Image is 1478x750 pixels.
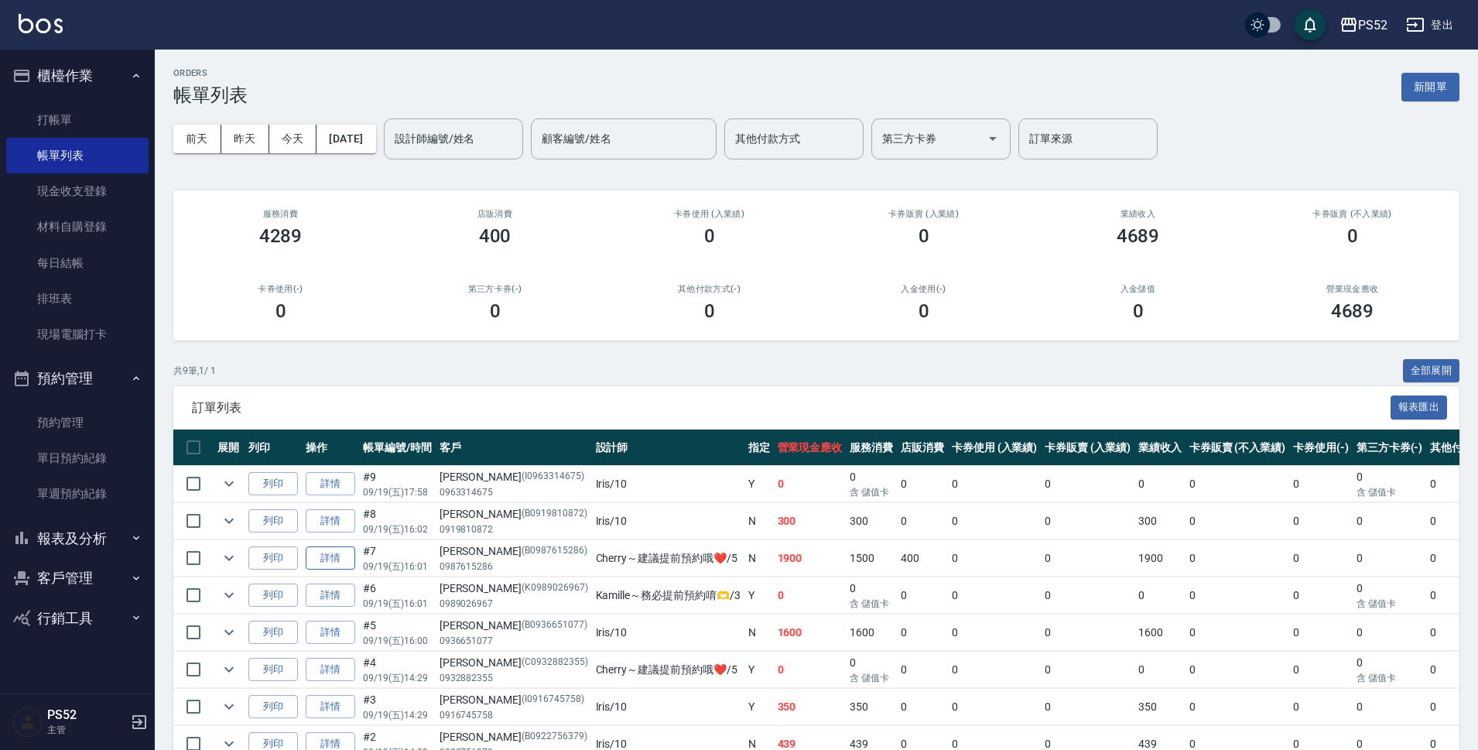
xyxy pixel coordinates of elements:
button: 前天 [173,125,221,153]
a: 詳情 [306,472,355,496]
td: #4 [359,652,436,688]
div: [PERSON_NAME] [440,469,588,485]
p: 09/19 (五) 16:00 [363,634,432,648]
button: 報表及分析 [6,519,149,559]
td: 0 [1041,577,1134,614]
td: 1900 [1134,540,1185,577]
td: 0 [774,652,847,688]
a: 打帳單 [6,102,149,138]
p: 0989026967 [440,597,588,611]
div: [PERSON_NAME] [440,618,588,634]
button: expand row [217,472,241,495]
button: [DATE] [316,125,375,153]
td: N [744,540,774,577]
td: 300 [774,503,847,539]
a: 詳情 [306,695,355,719]
td: Y [744,689,774,725]
p: 含 儲值卡 [850,597,893,611]
h2: 卡券使用 (入業績) [621,209,798,219]
td: 350 [1134,689,1185,725]
td: Kamille～務必提前預約唷🫶 /3 [592,577,744,614]
td: 0 [846,577,897,614]
button: 新開單 [1401,73,1459,101]
div: [PERSON_NAME] [440,580,588,597]
th: 設計師 [592,430,744,466]
button: expand row [217,509,241,533]
a: 現金收支登錄 [6,173,149,209]
p: 0932882355 [440,671,588,685]
td: Cherry～建議提前預約哦❤️ /5 [592,540,744,577]
button: expand row [217,584,241,607]
h3: 0 [704,300,715,322]
button: 列印 [248,658,298,682]
td: N [744,503,774,539]
td: 0 [1134,466,1185,502]
td: 350 [774,689,847,725]
button: Open [980,126,1005,151]
h2: 業績收入 [1049,209,1227,219]
h2: 卡券販賣 (不入業績) [1264,209,1441,219]
td: 0 [948,466,1042,502]
td: 0 [1289,652,1353,688]
td: 300 [846,503,897,539]
h2: 卡券販賣 (入業績) [835,209,1012,219]
button: 全部展開 [1403,359,1460,383]
td: 0 [1041,652,1134,688]
td: 0 [1041,615,1134,651]
td: N [744,615,774,651]
h2: ORDERS [173,68,248,78]
a: 排班表 [6,281,149,317]
h3: 0 [275,300,286,322]
td: 400 [897,540,948,577]
td: 0 [1185,689,1289,725]
td: 0 [1289,503,1353,539]
td: 0 [1134,652,1185,688]
th: 營業現金應收 [774,430,847,466]
td: Cherry～建議提前預約哦❤️ /5 [592,652,744,688]
p: 含 儲值卡 [1357,671,1423,685]
td: 0 [1353,652,1427,688]
a: 詳情 [306,509,355,533]
p: 09/19 (五) 16:02 [363,522,432,536]
a: 帳單列表 [6,138,149,173]
p: 含 儲值卡 [850,671,893,685]
button: 列印 [248,695,298,719]
p: 0963314675 [440,485,588,499]
td: Iris /10 [592,466,744,502]
h3: 0 [919,225,929,247]
button: expand row [217,621,241,644]
td: 1600 [1134,615,1185,651]
td: 0 [1185,615,1289,651]
th: 業績收入 [1134,430,1185,466]
td: 0 [897,466,948,502]
td: 0 [948,540,1042,577]
div: [PERSON_NAME] [440,729,588,745]
td: 0 [846,466,897,502]
button: PS52 [1333,9,1394,41]
td: 0 [948,577,1042,614]
th: 列印 [245,430,302,466]
a: 報表匯出 [1391,399,1448,414]
th: 卡券使用 (入業績) [948,430,1042,466]
button: expand row [217,658,241,681]
p: (I0916745758) [522,692,583,708]
td: 0 [1041,689,1134,725]
h3: 4289 [259,225,303,247]
p: 0936651077 [440,634,588,648]
h3: 4689 [1331,300,1374,322]
td: 0 [948,615,1042,651]
img: Person [12,707,43,738]
button: 列印 [248,621,298,645]
h2: 其他付款方式(-) [621,284,798,294]
td: 0 [1353,503,1427,539]
h3: 400 [479,225,511,247]
p: 含 儲值卡 [850,485,893,499]
button: 報表匯出 [1391,396,1448,420]
button: 昨天 [221,125,269,153]
button: 行銷工具 [6,598,149,639]
p: 09/19 (五) 14:29 [363,708,432,722]
p: 含 儲值卡 [1357,485,1423,499]
td: 0 [1185,466,1289,502]
button: expand row [217,546,241,570]
p: (B0936651077) [522,618,587,634]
